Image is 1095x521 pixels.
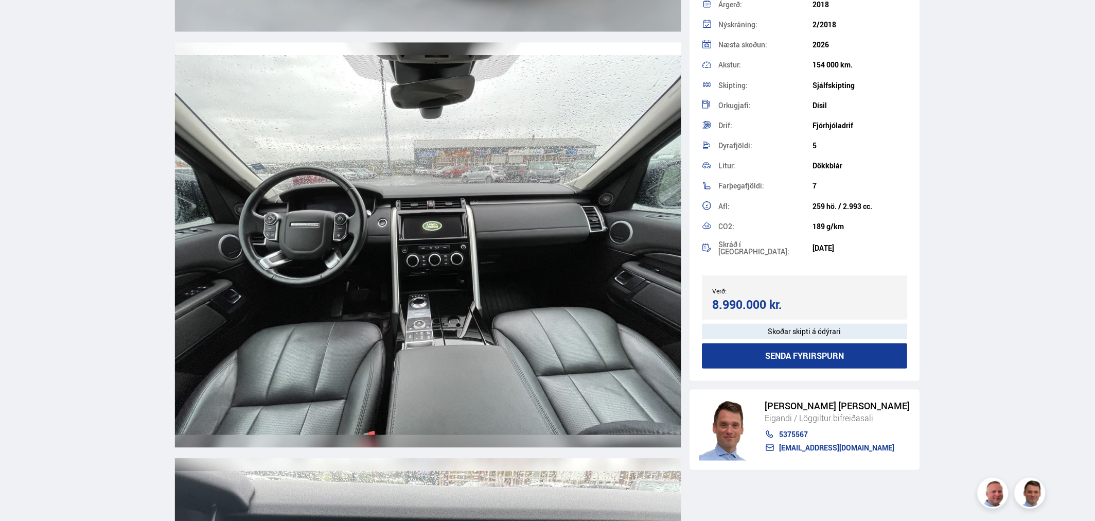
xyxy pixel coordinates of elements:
[814,202,908,210] div: 259 hö. / 2.993 cc.
[814,121,908,129] div: Fjórhjóladrif
[719,202,813,210] div: Afl:
[719,101,813,109] div: Orkugjafi:
[8,4,39,35] button: Opna LiveChat spjallviðmót
[765,400,910,411] div: [PERSON_NAME] [PERSON_NAME]
[719,61,813,68] div: Akstur:
[765,411,910,424] div: Eigandi / Löggiltur bifreiðasali
[765,430,910,438] a: 5375567
[175,42,681,447] img: 3703507.jpeg
[814,244,908,252] div: [DATE]
[814,40,908,48] div: 2026
[719,222,813,230] div: CO2:
[814,101,908,109] div: Dísil
[719,1,813,8] div: Árgerð:
[719,240,813,255] div: Skráð í [GEOGRAPHIC_DATA]:
[814,222,908,230] div: 189 g/km
[719,21,813,28] div: Nýskráning:
[713,287,805,294] div: Verð:
[765,443,910,451] a: [EMAIL_ADDRESS][DOMAIN_NAME]
[699,398,755,460] img: FbJEzSuNWCJXmdc-.webp
[719,81,813,89] div: Skipting:
[702,323,908,339] div: Skoðar skipti á ódýrari
[719,121,813,129] div: Drif:
[814,181,908,189] div: 7
[814,81,908,89] div: Sjálfskipting
[814,141,908,149] div: 5
[979,479,1010,510] img: siFngHWaQ9KaOqBr.png
[1016,479,1047,510] img: FbJEzSuNWCJXmdc-.webp
[719,142,813,149] div: Dyrafjöldi:
[702,343,908,368] button: Senda fyrirspurn
[719,41,813,48] div: Næsta skoðun:
[814,20,908,28] div: 2/2018
[719,162,813,169] div: Litur:
[713,297,802,311] div: 8.990.000 kr.
[814,161,908,169] div: Dökkblár
[814,60,908,68] div: 154 000 km.
[719,182,813,189] div: Farþegafjöldi:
